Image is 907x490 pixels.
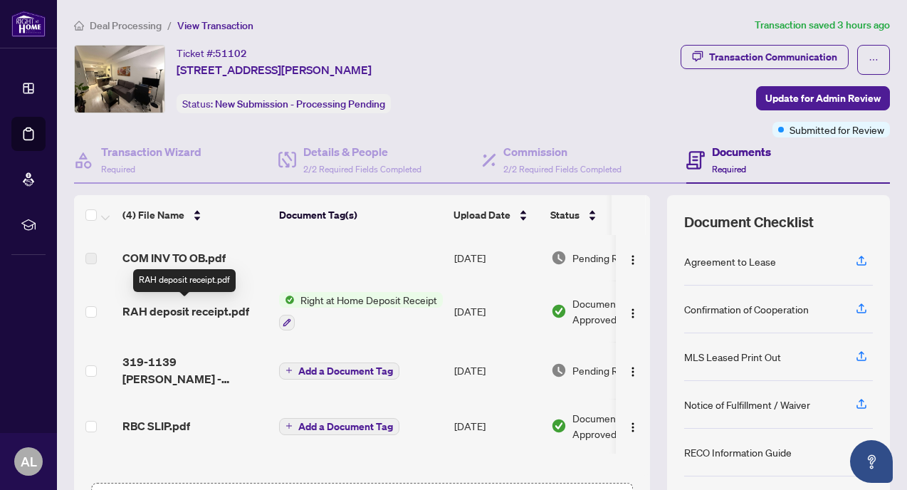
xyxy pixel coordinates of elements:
[122,249,226,266] span: COM INV TO OB.pdf
[298,422,393,432] span: Add a Document Tag
[756,86,890,110] button: Update for Admin Review
[279,418,399,435] button: Add a Document Tag
[298,366,393,376] span: Add a Document Tag
[622,359,644,382] button: Logo
[167,17,172,33] li: /
[74,21,84,31] span: home
[285,367,293,374] span: plus
[627,308,639,319] img: Logo
[551,418,567,434] img: Document Status
[453,207,510,223] span: Upload Date
[681,45,849,69] button: Transaction Communication
[122,353,268,387] span: 319-1139 [PERSON_NAME] -Accepted Offer.pdf
[765,87,881,110] span: Update for Admin Review
[627,254,639,266] img: Logo
[684,444,792,460] div: RECO Information Guide
[295,292,443,308] span: Right at Home Deposit Receipt
[449,281,545,342] td: [DATE]
[684,212,814,232] span: Document Checklist
[449,235,545,281] td: [DATE]
[684,301,809,317] div: Confirmation of Cooperation
[279,292,443,330] button: Status IconRight at Home Deposit Receipt
[551,250,567,266] img: Document Status
[177,45,247,61] div: Ticket #:
[75,46,164,113] img: IMG-W12265015_1.jpg
[303,143,421,160] h4: Details & People
[449,342,545,399] td: [DATE]
[709,46,837,68] div: Transaction Communication
[850,440,893,483] button: Open asap
[869,55,879,65] span: ellipsis
[101,164,135,174] span: Required
[122,417,190,434] span: RBC SLIP.pdf
[117,195,273,235] th: (4) File Name
[279,417,399,435] button: Add a Document Tag
[177,61,372,78] span: [STREET_ADDRESS][PERSON_NAME]
[279,361,399,380] button: Add a Document Tag
[550,207,580,223] span: Status
[133,269,236,292] div: RAH deposit receipt.pdf
[622,246,644,269] button: Logo
[503,143,622,160] h4: Commission
[122,303,249,320] span: RAH deposit receipt.pdf
[279,363,399,380] button: Add a Document Tag
[790,122,884,137] span: Submitted for Review
[572,296,661,327] span: Document Approved
[90,19,162,32] span: Deal Processing
[273,195,448,235] th: Document Tag(s)
[684,397,810,412] div: Notice of Fulfillment / Waiver
[712,164,746,174] span: Required
[215,47,247,60] span: 51102
[11,11,46,37] img: logo
[684,254,776,269] div: Agreement to Lease
[177,94,391,113] div: Status:
[503,164,622,174] span: 2/2 Required Fields Completed
[622,415,644,437] button: Logo
[545,195,666,235] th: Status
[21,452,37,471] span: AL
[449,399,545,453] td: [DATE]
[572,410,661,442] span: Document Approved
[551,303,567,319] img: Document Status
[285,422,293,429] span: plus
[684,349,781,365] div: MLS Leased Print Out
[622,300,644,323] button: Logo
[755,17,890,33] article: Transaction saved 3 hours ago
[215,98,385,110] span: New Submission - Processing Pending
[177,19,253,32] span: View Transaction
[279,292,295,308] img: Status Icon
[572,250,644,266] span: Pending Review
[448,195,545,235] th: Upload Date
[303,164,421,174] span: 2/2 Required Fields Completed
[122,207,184,223] span: (4) File Name
[572,363,644,378] span: Pending Review
[712,143,771,160] h4: Documents
[627,422,639,433] img: Logo
[101,143,201,160] h4: Transaction Wizard
[627,366,639,377] img: Logo
[551,363,567,378] img: Document Status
